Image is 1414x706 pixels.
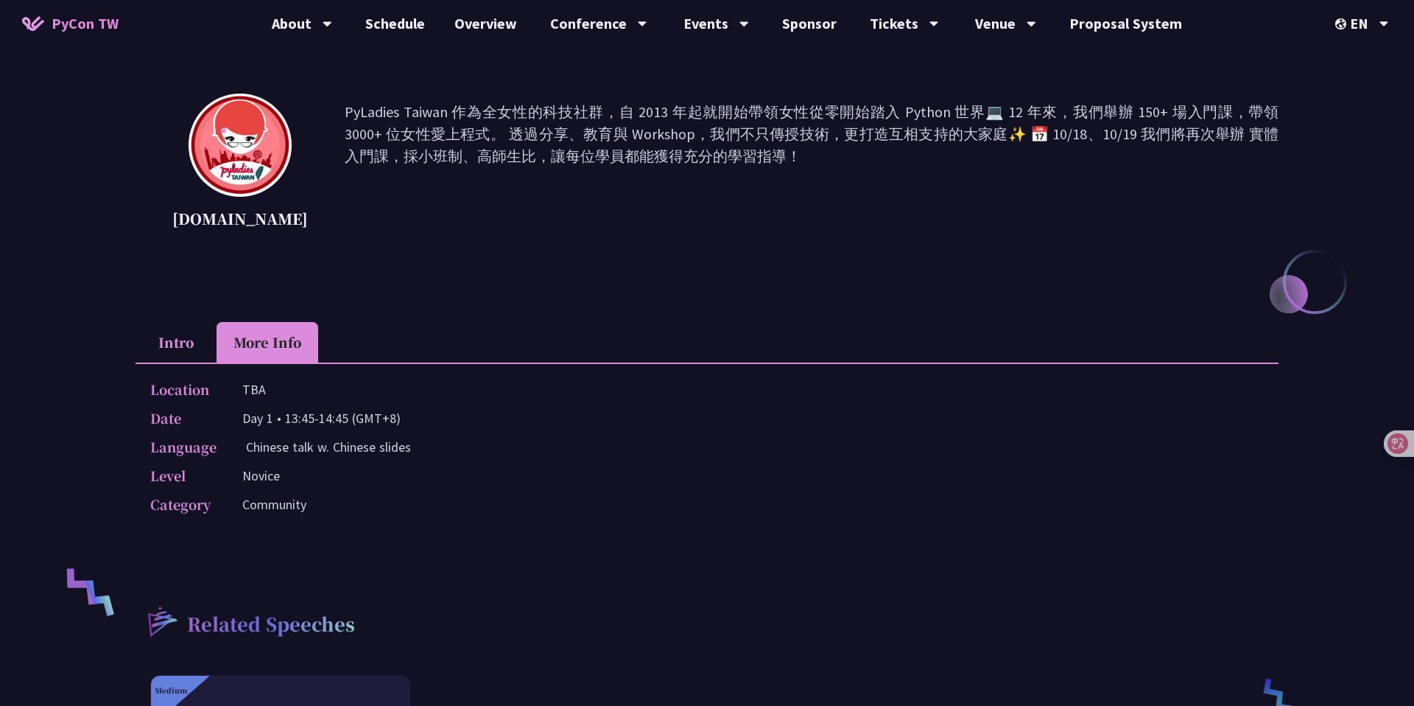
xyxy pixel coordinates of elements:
[217,322,318,363] li: More Info
[150,465,213,486] p: Level
[150,408,213,429] p: Date
[242,494,306,515] p: Community
[136,322,217,363] li: Intro
[52,13,119,35] span: PyCon TW
[242,465,280,486] p: Novice
[150,494,213,515] p: Category
[155,685,187,696] div: Medium
[1335,18,1350,29] img: Locale Icon
[242,408,401,429] p: Day 1 • 13:45-14:45 (GMT+8)
[172,208,308,230] p: [DOMAIN_NAME]
[189,94,292,197] img: pyladies.tw
[150,436,217,458] p: Language
[242,379,266,400] p: TBA
[150,379,213,400] p: Location
[7,5,133,42] a: PyCon TW
[345,101,1278,234] p: PyLadies Taiwan 作為全女性的科技社群，自 2013 年起就開始帶領女性從零開始踏入 Python 世界💻 12 年來，我們舉辦 150+ 場入門課，帶領 3000+ 位女性愛上程...
[22,16,44,31] img: Home icon of PyCon TW 2025
[246,436,411,458] p: Chinese talk w. Chinese slides
[187,611,355,640] p: Related Speeches
[126,585,197,657] img: r3.8d01567.svg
